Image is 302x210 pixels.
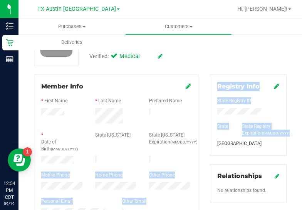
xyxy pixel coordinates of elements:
[237,6,287,12] span: Hi, [PERSON_NAME]!
[170,140,197,144] span: (MM/DD/YYYY)
[122,198,146,205] label: Other Email
[125,18,232,35] a: Customers
[6,39,13,47] inline-svg: Retail
[3,201,15,207] p: 09/19
[217,172,262,180] span: Relationships
[89,52,163,61] div: Verified:
[44,97,67,104] label: First Name
[126,23,232,30] span: Customers
[211,140,236,147] div: [GEOGRAPHIC_DATA]
[149,172,175,178] label: Other Phone
[6,55,13,63] inline-svg: Reports
[18,34,125,50] a: Deliveries
[51,147,78,151] span: (MM/DD/YYYY)
[6,22,13,30] inline-svg: Inventory
[3,180,15,201] p: 12:54 PM CDT
[217,97,251,104] label: State Registry ID
[95,132,131,138] label: State [US_STATE]
[149,132,191,145] label: State [US_STATE] Expiration
[18,23,125,30] span: Purchases
[211,123,236,130] div: State
[51,39,93,46] span: Deliveries
[18,18,125,35] a: Purchases
[41,198,73,205] label: Personal Email
[119,52,150,61] span: Medical
[23,147,32,157] iframe: Resource center unread badge
[95,172,122,178] label: Home Phone
[41,172,70,178] label: Mobile Phone
[98,97,121,104] label: Last Name
[41,138,84,152] label: Date of Birth
[37,6,116,12] span: TX Austin [GEOGRAPHIC_DATA]
[149,97,182,104] label: Preferred Name
[8,148,31,172] iframe: Resource center
[41,83,83,90] span: Member Info
[217,83,260,90] span: Registry Info
[242,123,279,137] label: State Registry Expiration
[263,131,290,135] span: (MM/DD/YYYY)
[217,187,266,194] label: No relationships found.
